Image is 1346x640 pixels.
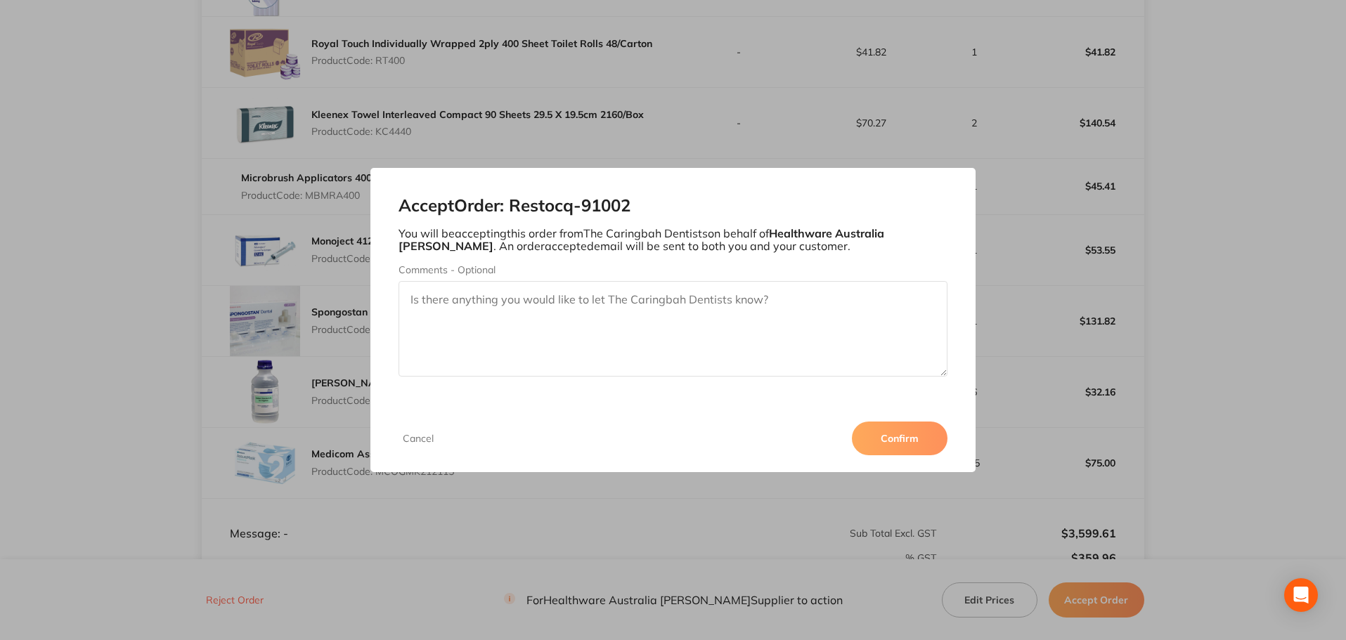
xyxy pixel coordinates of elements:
[399,226,884,253] b: Healthware Australia [PERSON_NAME]
[399,432,438,445] button: Cancel
[399,227,948,253] p: You will be accepting this order from The Caringbah Dentists on behalf of . An order accepted ema...
[399,264,948,275] label: Comments - Optional
[1284,578,1318,612] div: Open Intercom Messenger
[852,422,947,455] button: Confirm
[399,196,948,216] h2: Accept Order: Restocq- 91002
